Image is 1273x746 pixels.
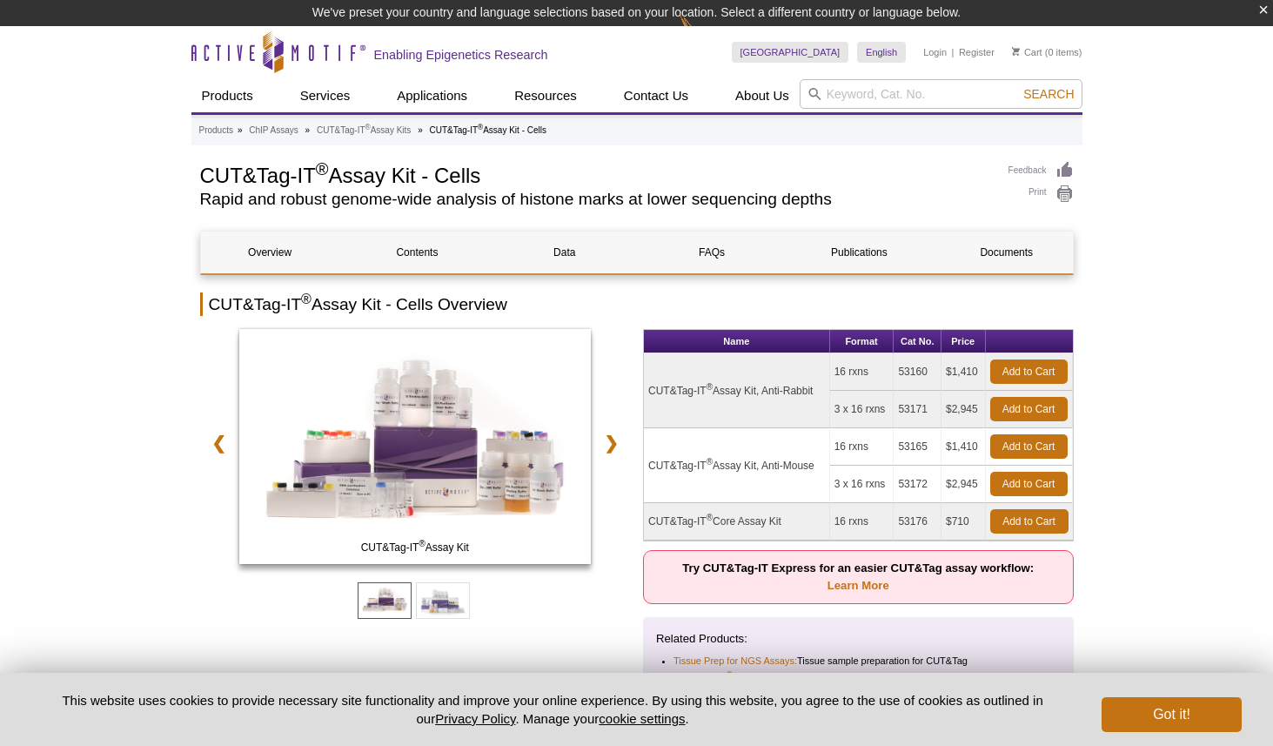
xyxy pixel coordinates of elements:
a: English [857,42,906,63]
td: 53172 [894,466,941,503]
td: 3 x 16 rxns [830,466,894,503]
a: About Us [725,79,800,112]
td: 16 rxns [830,428,894,466]
a: Register [959,46,995,58]
h2: CUT&Tag-IT Assay Kit - Cells Overview [200,292,1074,316]
a: Privacy Policy [435,711,515,726]
sup: ® [707,513,713,522]
img: Your Cart [1012,47,1020,56]
th: Format [830,330,894,353]
a: Add to Cart [990,509,1069,534]
h2: Enabling Epigenetics Research [374,47,548,63]
sup: ® [365,123,371,131]
a: Print [1008,185,1074,204]
td: 53176 [894,503,941,541]
li: CUT&Tag-IT Assay Kit - Cells [429,125,546,135]
p: This website uses cookies to provide necessary site functionality and improve your online experie... [32,691,1074,728]
td: CUT&Tag-IT Assay Kit, Anti-Rabbit [644,353,830,428]
a: Login [923,46,947,58]
td: $1,410 [941,353,986,391]
td: 53171 [894,391,941,428]
a: Add to Cart [990,472,1068,496]
sup: ® [301,292,312,306]
td: 53160 [894,353,941,391]
th: Name [644,330,830,353]
a: FAQs [642,232,781,273]
a: Services [290,79,361,112]
a: Cart [1012,46,1042,58]
a: Add to Cart [990,434,1068,459]
a: Products [199,123,233,138]
li: » [238,125,243,135]
a: ❮ [200,423,238,463]
button: Search [1018,86,1079,102]
input: Keyword, Cat. No. [800,79,1082,109]
li: (0 items) [1012,42,1082,63]
li: Tissue sample preparation for CUT&Tag [673,652,1046,669]
span: CUT&Tag-IT Assay Kit [243,539,587,556]
sup: ® [707,382,713,392]
td: 53165 [894,428,941,466]
sup: ® [707,457,713,467]
li: » [418,125,423,135]
a: CUT&Tag-IT®Assay Kits [317,123,411,138]
a: CUT&Tag-IT Assay Kit [239,329,592,569]
a: Applications [386,79,478,112]
td: $2,945 [941,466,986,503]
a: Overview [201,232,339,273]
td: 16 rxns [830,353,894,391]
p: Related Products: [656,630,1061,648]
a: Resources [504,79,587,112]
a: Contact Us [613,79,699,112]
a: Feedback [1008,161,1074,180]
button: Got it! [1102,697,1241,732]
td: $710 [941,503,986,541]
a: Products [191,79,264,112]
sup: ® [478,123,483,131]
th: Cat No. [894,330,941,353]
td: CUT&Tag-IT Assay Kit, Anti-Mouse [644,428,830,503]
img: CUT&Tag-IT Assay Kit [239,329,592,564]
td: 16 rxns [830,503,894,541]
sup: ® [316,159,329,178]
a: Documents [937,232,1075,273]
a: Data [495,232,633,273]
td: CUT&Tag-IT Core Assay Kit [644,503,830,541]
a: [GEOGRAPHIC_DATA] [732,42,849,63]
a: Add to Cart [990,397,1068,421]
sup: ® [727,671,733,680]
a: Learn More [827,579,889,592]
th: Price [941,330,986,353]
td: $2,945 [941,391,986,428]
a: Add to Cart [990,360,1068,384]
td: 3 x 16 rxns [830,391,894,428]
a: Publications [790,232,928,273]
sup: ® [419,539,425,548]
li: : Less variable and higher-throughput genome-wide profiling of histone marks [673,669,1046,704]
img: Change Here [680,13,726,54]
a: ChIP Assays [249,123,298,138]
a: Tissue Prep for NGS Assays: [673,652,797,669]
td: $1,410 [941,428,986,466]
button: cookie settings [599,711,685,726]
a: CUT&Tag-IT®Express Assay Kit [673,669,809,687]
li: | [952,42,955,63]
li: » [305,125,311,135]
span: Search [1023,87,1074,101]
strong: Try CUT&Tag-IT Express for an easier CUT&Tag assay workflow: [682,561,1034,592]
h1: CUT&Tag-IT Assay Kit - Cells [200,161,991,187]
a: Contents [348,232,486,273]
h2: Rapid and robust genome-wide analysis of histone marks at lower sequencing depths [200,192,991,207]
a: ❯ [593,423,630,463]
